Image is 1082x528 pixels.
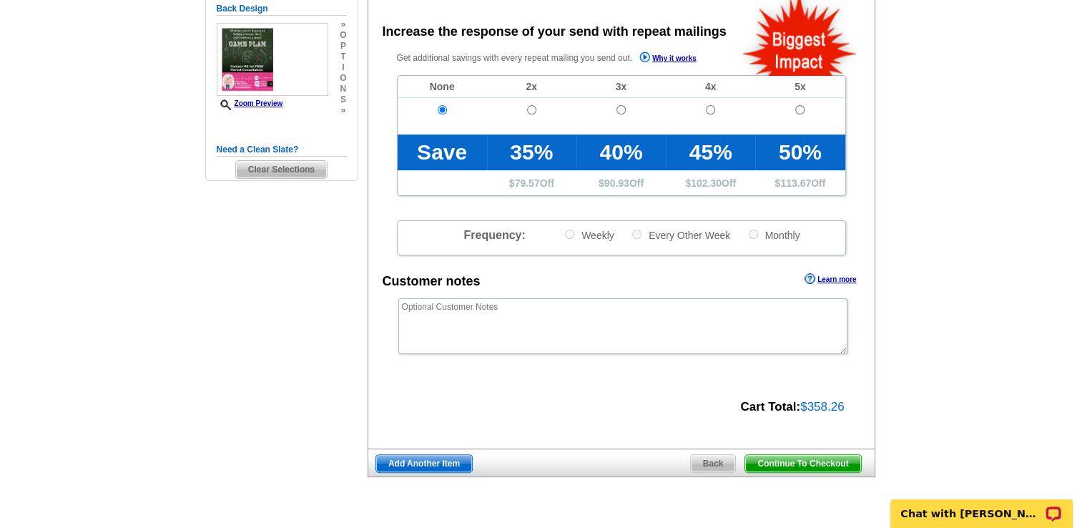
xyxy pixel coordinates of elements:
strong: Cart Total: [740,400,800,414]
span: 79.57 [515,177,540,189]
iframe: LiveChat chat widget [881,483,1082,528]
span: 90.93 [604,177,629,189]
span: » [340,105,346,116]
span: o [340,73,346,84]
td: $ Off [755,170,845,195]
a: Learn more [805,273,856,285]
td: 3x [576,76,666,98]
a: Why it works [639,52,697,67]
label: Monthly [747,228,800,242]
input: Every Other Week [632,230,641,239]
div: Increase the response of your send with repeat mailings [383,22,727,41]
td: $ Off [487,170,576,195]
td: None [398,76,487,98]
a: Add Another Item [375,454,473,473]
h5: Need a Clean Slate? [217,143,347,157]
span: 102.30 [691,177,722,189]
span: 113.67 [780,177,811,189]
label: Weekly [564,228,614,242]
td: $ Off [576,170,666,195]
span: Frequency: [463,229,525,241]
input: Monthly [749,230,758,239]
span: t [340,52,346,62]
span: Clear Selections [236,161,327,178]
td: 40% [576,135,666,170]
a: Back [690,454,737,473]
input: Weekly [565,230,574,239]
td: 50% [755,135,845,170]
h5: Back Design [217,2,347,16]
td: $ Off [666,170,755,195]
a: Zoom Preview [217,99,283,107]
span: Back [691,455,736,472]
td: 2x [487,76,576,98]
img: small-thumb.jpg [217,23,328,97]
span: n [340,84,346,94]
td: 5x [755,76,845,98]
div: Customer notes [383,272,481,291]
span: Continue To Checkout [745,455,860,472]
label: Every Other Week [631,228,730,242]
span: i [340,62,346,73]
td: Save [398,135,487,170]
p: Get additional savings with every repeat mailing you send out. [397,50,727,67]
span: » [340,19,346,30]
span: p [340,41,346,52]
span: Add Another Item [376,455,472,472]
span: s [340,94,346,105]
td: 45% [666,135,755,170]
td: 4x [666,76,755,98]
td: 35% [487,135,576,170]
span: $358.26 [800,400,844,414]
span: o [340,30,346,41]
